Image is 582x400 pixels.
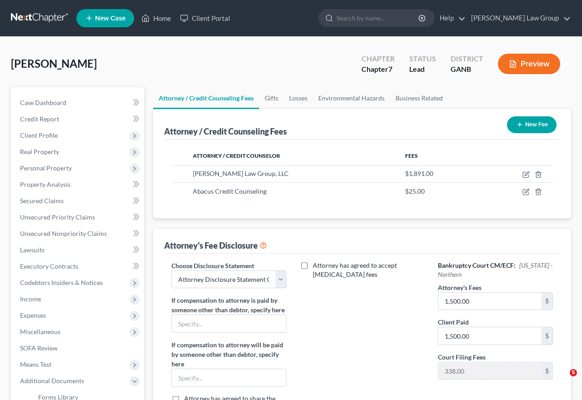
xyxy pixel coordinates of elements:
[20,246,45,254] span: Lawsuits
[20,295,41,303] span: Income
[405,152,418,159] span: Fees
[193,170,289,177] span: [PERSON_NAME] Law Group, LLC
[435,10,466,26] a: Help
[20,262,78,270] span: Executory Contracts
[451,54,483,64] div: District
[95,15,125,22] span: New Case
[20,131,58,139] span: Client Profile
[542,327,552,345] div: $
[176,10,235,26] a: Client Portal
[438,261,552,278] span: [US_STATE] - Northern
[438,283,482,292] label: Attorney's Fees
[11,57,97,70] span: [PERSON_NAME]
[438,317,469,327] label: Client Paid
[13,176,144,193] a: Property Analysis
[13,242,144,258] a: Lawsuits
[409,64,436,75] div: Lead
[20,311,46,319] span: Expenses
[172,315,286,332] input: Specify...
[164,126,287,137] div: Attorney / Credit Counseling Fees
[507,116,557,133] button: New Fee
[171,340,286,369] label: If compensation to attorney will be paid by someone other than debtor, specify here
[171,295,286,315] label: If compensation to attorney is paid by someone other than debtor, specify here
[405,187,425,195] span: $25.00
[390,87,448,109] a: Business Related
[172,369,286,386] input: Specify...
[20,148,59,155] span: Real Property
[20,360,51,368] span: Means Test
[13,95,144,111] a: Case Dashboard
[498,54,560,74] button: Preview
[542,293,552,310] div: $
[388,65,392,73] span: 7
[20,377,84,385] span: Additional Documents
[467,10,571,26] a: [PERSON_NAME] Law Group
[438,352,486,362] label: Court Filing Fees
[153,87,259,109] a: Attorney / Credit Counseling Fees
[438,362,542,380] input: 0.00
[20,164,72,172] span: Personal Property
[438,261,553,279] h6: Bankruptcy Court CM/ECF:
[551,369,573,391] iframe: Intercom live chat
[13,340,144,356] a: SOFA Review
[313,87,390,109] a: Environmental Hazards
[193,187,266,195] span: Abacus Credit Counseling
[542,362,552,380] div: $
[361,54,395,64] div: Chapter
[137,10,176,26] a: Home
[20,230,107,237] span: Unsecured Nonpriority Claims
[336,10,420,26] input: Search by name...
[313,261,397,278] span: Attorney has agreed to accept [MEDICAL_DATA] fees
[13,111,144,127] a: Credit Report
[361,64,395,75] div: Chapter
[438,327,542,345] input: 0.00
[171,261,254,270] label: Choose Disclosure Statement
[13,193,144,209] a: Secured Claims
[409,54,436,64] div: Status
[438,293,542,310] input: 0.00
[164,240,267,251] div: Attorney's Fee Disclosure
[259,87,284,109] a: Gifts
[284,87,313,109] a: Losses
[20,344,58,352] span: SOFA Review
[20,279,103,286] span: Codebtors Insiders & Notices
[193,152,280,159] span: Attorney / Credit Counselor
[20,115,59,123] span: Credit Report
[20,197,64,205] span: Secured Claims
[13,225,144,242] a: Unsecured Nonpriority Claims
[451,64,483,75] div: GANB
[20,99,66,106] span: Case Dashboard
[20,180,70,188] span: Property Analysis
[20,213,95,221] span: Unsecured Priority Claims
[570,369,577,376] span: 5
[13,258,144,275] a: Executory Contracts
[13,209,144,225] a: Unsecured Priority Claims
[20,328,60,335] span: Miscellaneous
[405,170,433,177] span: $1,891.00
